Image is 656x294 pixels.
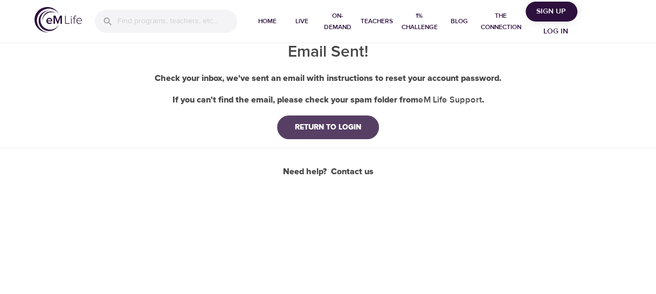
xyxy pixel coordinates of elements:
img: logo [34,7,82,32]
span: 1% Challenge [402,10,438,33]
button: RETURN TO LOGIN [277,115,379,139]
div: Need help? [283,166,374,178]
b: eM Life Support [418,94,482,105]
span: Teachers [361,16,393,27]
span: Live [289,16,315,27]
span: Log in [534,25,577,38]
span: Home [254,16,280,27]
span: Blog [446,16,472,27]
a: Contact us [331,166,374,178]
span: Sign Up [530,5,573,18]
input: Find programs, teachers, etc... [118,10,237,33]
div: RETURN TO LOGIN [286,122,370,133]
span: The Connection [481,10,521,33]
button: Log in [530,22,582,42]
button: Sign Up [526,2,577,22]
span: On-Demand [323,10,352,33]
